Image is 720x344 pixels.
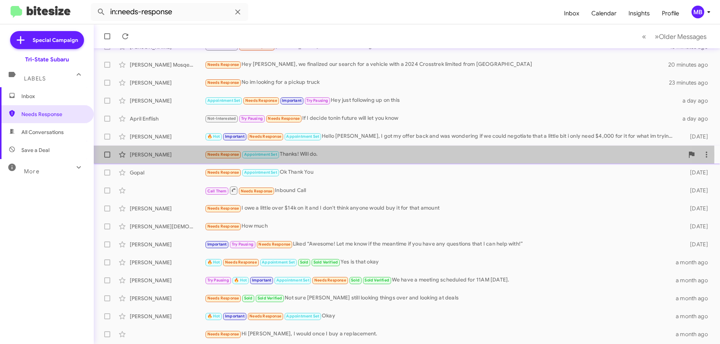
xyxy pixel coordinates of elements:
[130,115,205,122] div: April Enflish
[685,6,712,18] button: MB
[642,32,646,41] span: «
[21,92,85,100] span: Inbox
[205,330,676,338] div: Hi [PERSON_NAME], I would once I buy a replacement.
[130,133,205,140] div: [PERSON_NAME]
[676,295,714,302] div: a month ago
[249,134,281,139] span: Needs Response
[130,259,205,266] div: [PERSON_NAME]
[33,36,78,44] span: Special Campaign
[130,151,205,158] div: [PERSON_NAME]
[637,29,651,44] button: Previous
[207,189,227,194] span: Call Them
[130,97,205,104] div: [PERSON_NAME]
[650,29,711,44] button: Next
[258,242,290,247] span: Needs Response
[207,116,236,121] span: Not-Interested
[286,314,319,319] span: Appointment Set
[205,150,684,159] div: Thanks! Will do.
[21,128,64,136] span: All Conversations
[205,168,678,177] div: Ok Thank You
[258,296,282,301] span: Sold Verified
[205,204,678,213] div: I owe a little over $14k on it and I don't think anyone would buy it for that amount
[130,277,205,284] div: [PERSON_NAME]
[286,134,319,139] span: Appointment Set
[225,314,244,319] span: Important
[205,222,678,231] div: How much
[130,79,205,86] div: [PERSON_NAME]
[678,133,714,140] div: [DATE]
[558,3,585,24] a: Inbox
[676,313,714,320] div: a month ago
[678,97,714,104] div: a day ago
[282,98,301,103] span: Important
[91,3,248,21] input: Search
[244,170,277,175] span: Appointment Set
[678,187,714,194] div: [DATE]
[205,294,676,302] div: Not sure [PERSON_NAME] still looking things over and looking at deals
[676,259,714,266] div: a month ago
[130,205,205,212] div: [PERSON_NAME]
[300,260,309,265] span: Sold
[659,33,706,41] span: Older Messages
[313,260,338,265] span: Sold Verified
[678,169,714,176] div: [DATE]
[262,260,295,265] span: Appointment Set
[207,224,239,229] span: Needs Response
[205,258,676,267] div: Yes is that okay
[669,61,714,69] div: 20 minutes ago
[678,115,714,122] div: a day ago
[241,189,273,194] span: Needs Response
[130,241,205,248] div: [PERSON_NAME]
[207,80,239,85] span: Needs Response
[207,98,240,103] span: Appointment Set
[241,116,263,121] span: Try Pausing
[225,134,244,139] span: Important
[207,278,229,283] span: Try Pausing
[207,206,239,211] span: Needs Response
[638,29,711,44] nav: Page navigation example
[205,276,676,284] div: We have a meeting scheduled for 11AM [DATE].
[655,32,659,41] span: »
[678,241,714,248] div: [DATE]
[207,314,220,319] span: 🔥 Hot
[245,98,277,103] span: Needs Response
[130,313,205,320] div: [PERSON_NAME]
[268,116,300,121] span: Needs Response
[205,96,678,105] div: Hey just following up on this
[232,242,253,247] span: Try Pausing
[205,78,669,87] div: No im looking for a pickup truck
[656,3,685,24] a: Profile
[249,314,281,319] span: Needs Response
[207,260,220,265] span: 🔥 Hot
[676,331,714,338] div: a month ago
[225,260,257,265] span: Needs Response
[207,62,239,67] span: Needs Response
[252,278,271,283] span: Important
[205,60,669,69] div: Hey [PERSON_NAME], we finalized our search for a vehicle with a 2024 Crosstrek limited from [GEOG...
[205,132,678,141] div: Hello [PERSON_NAME], I got my offer back and was wondering if we could negotiate that a little bi...
[207,296,239,301] span: Needs Response
[24,75,46,82] span: Labels
[306,98,328,103] span: Try Pausing
[585,3,622,24] a: Calendar
[205,240,678,249] div: Liked “Awesome! Let me know if the meantime if you have any questions that I can help with!”
[207,170,239,175] span: Needs Response
[207,242,227,247] span: Important
[207,332,239,337] span: Needs Response
[21,146,49,154] span: Save a Deal
[24,168,39,175] span: More
[244,296,253,301] span: Sold
[244,152,277,157] span: Appointment Set
[691,6,704,18] div: MB
[10,31,84,49] a: Special Campaign
[678,223,714,230] div: [DATE]
[364,278,389,283] span: Sold Verified
[276,278,309,283] span: Appointment Set
[130,169,205,176] div: Gopal
[669,79,714,86] div: 23 minutes ago
[622,3,656,24] a: Insights
[207,134,220,139] span: 🔥 Hot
